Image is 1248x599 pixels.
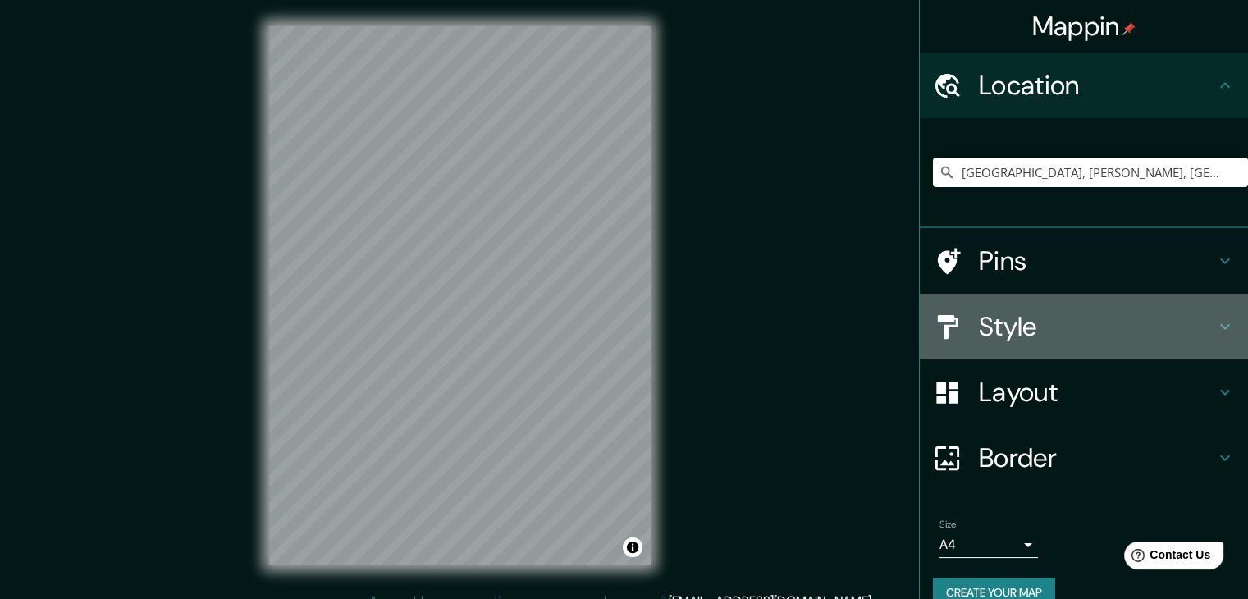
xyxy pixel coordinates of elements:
div: Location [920,53,1248,118]
h4: Mappin [1032,10,1136,43]
h4: Location [979,69,1215,102]
label: Size [939,518,957,532]
div: Border [920,425,1248,491]
h4: Style [979,310,1215,343]
h4: Layout [979,376,1215,409]
div: Layout [920,359,1248,425]
img: pin-icon.png [1122,22,1136,35]
div: Style [920,294,1248,359]
input: Pick your city or area [933,158,1248,187]
iframe: Help widget launcher [1102,535,1230,581]
button: Toggle attribution [623,537,642,557]
canvas: Map [269,26,651,565]
h4: Border [979,441,1215,474]
h4: Pins [979,245,1215,277]
div: A4 [939,532,1038,558]
div: Pins [920,228,1248,294]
